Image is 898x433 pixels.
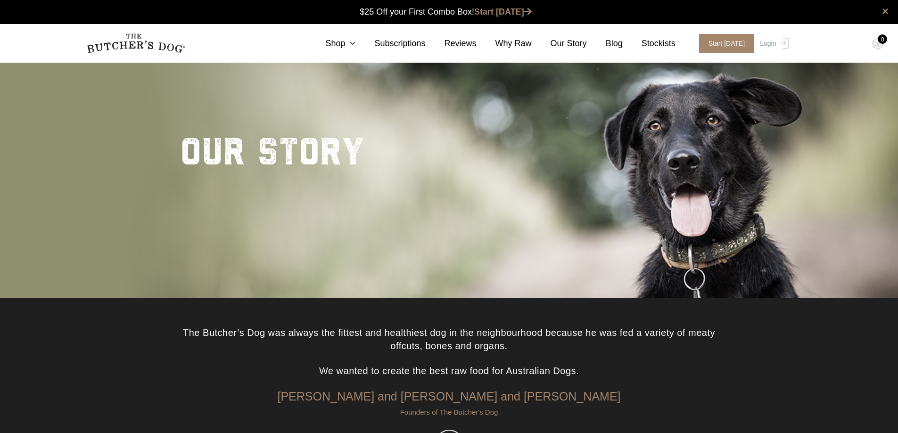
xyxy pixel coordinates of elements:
[306,37,355,50] a: Shop
[623,37,676,50] a: Stockists
[181,389,718,408] h3: [PERSON_NAME] and [PERSON_NAME] and [PERSON_NAME]
[181,326,718,364] p: The Butcher’s Dog was always the fittest and healthiest dog in the neighbourhood because he was f...
[426,37,477,50] a: Reviews
[699,34,755,53] span: Start [DATE]
[532,37,587,50] a: Our Story
[181,364,718,389] p: We wanted to create the best raw food for Australian Dogs.
[872,38,884,50] img: TBD_Cart-Empty.png
[878,34,887,44] div: 0
[181,119,365,180] h2: Our story
[758,34,788,53] a: Login
[477,37,532,50] a: Why Raw
[690,34,758,53] a: Start [DATE]
[587,37,623,50] a: Blog
[474,7,532,16] a: Start [DATE]
[882,6,889,17] a: close
[181,408,718,417] h6: Founders of The Butcher's Dog
[355,37,425,50] a: Subscriptions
